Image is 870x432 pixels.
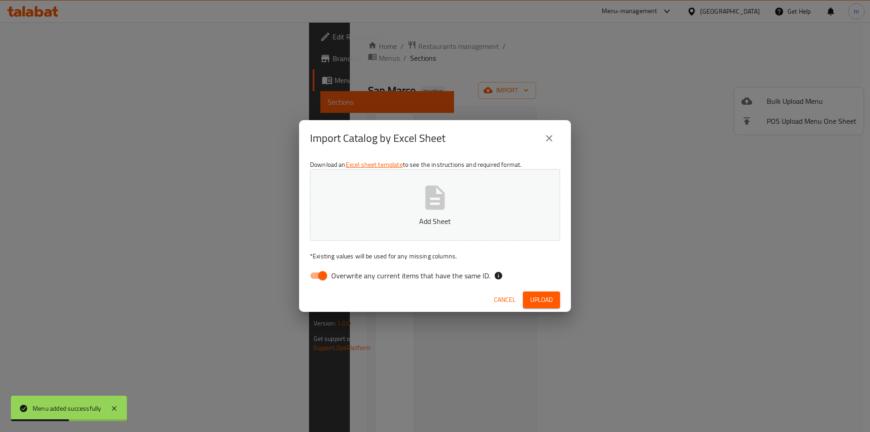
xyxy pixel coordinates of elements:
[494,294,516,306] span: Cancel
[310,131,445,146] h2: Import Catalog by Excel Sheet
[33,403,101,413] div: Menu added successfully
[310,252,560,261] p: Existing values will be used for any missing columns.
[530,294,553,306] span: Upload
[310,169,560,241] button: Add Sheet
[331,270,490,281] span: Overwrite any current items that have the same ID.
[490,291,519,308] button: Cancel
[299,156,571,288] div: Download an to see the instructions and required format.
[538,127,560,149] button: close
[523,291,560,308] button: Upload
[346,159,403,170] a: Excel sheet template
[324,216,546,227] p: Add Sheet
[494,271,503,280] svg: If the overwrite option isn't selected, then the items that match an existing ID will be ignored ...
